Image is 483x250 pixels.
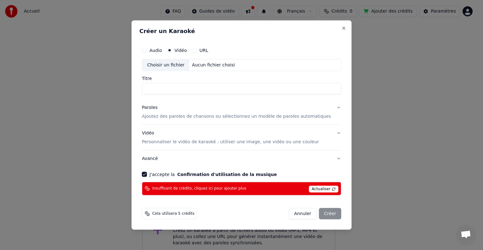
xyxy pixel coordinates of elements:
[142,125,341,150] button: VidéoPersonnaliser le vidéo de karaoké : utiliser une image, une vidéo ou une couleur
[142,60,189,71] div: Choisir un fichier
[142,105,158,111] div: Paroles
[142,76,341,81] label: Titre
[289,208,316,219] button: Annuler
[142,113,331,120] p: Ajoutez des paroles de chansons ou sélectionnez un modèle de paroles automatiques
[142,139,319,145] p: Personnaliser le vidéo de karaoké : utiliser une image, une vidéo ou une couleur
[199,48,208,53] label: URL
[142,150,341,167] button: Avancé
[152,186,246,191] span: Insuffisant de crédits, cliquez ici pour ajouter plus
[142,130,319,145] div: Vidéo
[309,185,338,192] span: Actualiser
[142,99,341,125] button: ParolesAjoutez des paroles de chansons ou sélectionnez un modèle de paroles automatiques
[152,211,194,216] span: Cela utilisera 5 crédits
[139,28,344,34] h2: Créer un Karaoké
[149,48,162,53] label: Audio
[190,62,238,68] div: Aucun fichier choisi
[175,48,187,53] label: Vidéo
[149,172,277,176] label: J'accepte la
[177,172,277,176] button: J'accepte la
